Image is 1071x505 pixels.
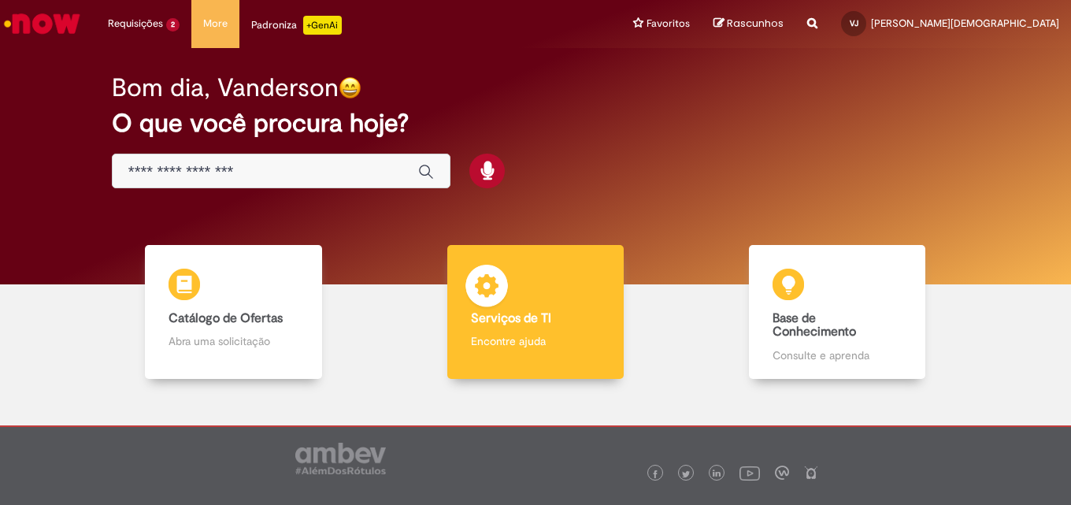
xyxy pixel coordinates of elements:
[850,18,858,28] span: VJ
[775,466,789,480] img: logo_footer_workplace.png
[773,310,856,340] b: Base de Conhecimento
[108,16,163,32] span: Requisições
[727,16,784,31] span: Rascunhos
[804,466,818,480] img: logo_footer_naosei.png
[713,470,721,479] img: logo_footer_linkedin.png
[169,310,283,326] b: Catálogo de Ofertas
[303,16,342,35] p: +GenAi
[251,16,342,35] div: Padroniza
[471,333,600,349] p: Encontre ajuda
[713,17,784,32] a: Rascunhos
[687,245,988,379] a: Base de Conhecimento Consulte e aprenda
[339,76,361,99] img: happy-face.png
[647,16,690,32] span: Favoritos
[651,470,659,478] img: logo_footer_facebook.png
[471,310,551,326] b: Serviços de TI
[203,16,228,32] span: More
[2,8,83,39] img: ServiceNow
[739,462,760,483] img: logo_footer_youtube.png
[384,245,686,379] a: Serviços de TI Encontre ajuda
[166,18,180,32] span: 2
[295,443,386,474] img: logo_footer_ambev_rotulo_gray.png
[83,245,384,379] a: Catálogo de Ofertas Abra uma solicitação
[682,470,690,478] img: logo_footer_twitter.png
[169,333,298,349] p: Abra uma solicitação
[871,17,1059,30] span: [PERSON_NAME][DEMOGRAPHIC_DATA]
[773,347,902,363] p: Consulte e aprenda
[112,110,959,137] h2: O que você procura hoje?
[112,74,339,102] h2: Bom dia, Vanderson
